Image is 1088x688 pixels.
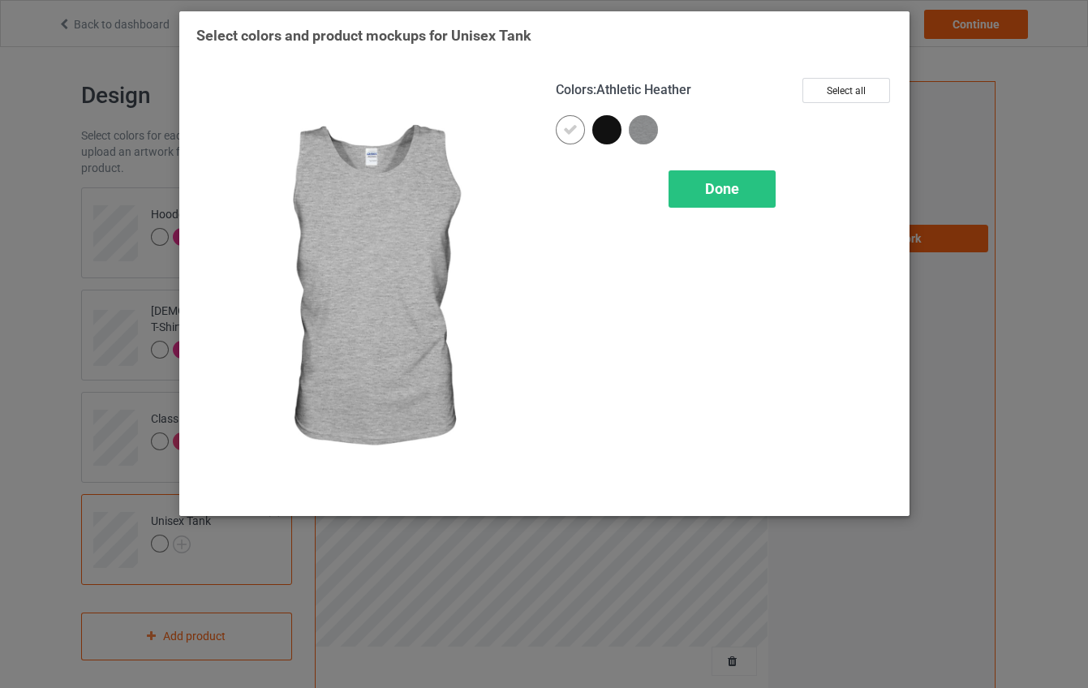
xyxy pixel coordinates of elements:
[556,82,593,97] span: Colors
[705,180,739,197] span: Done
[629,115,658,144] img: heather_texture.png
[196,78,533,499] img: regular.jpg
[802,78,890,103] button: Select all
[596,82,691,97] span: Athletic Heather
[556,82,691,99] h4: :
[196,27,531,44] span: Select colors and product mockups for Unisex Tank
